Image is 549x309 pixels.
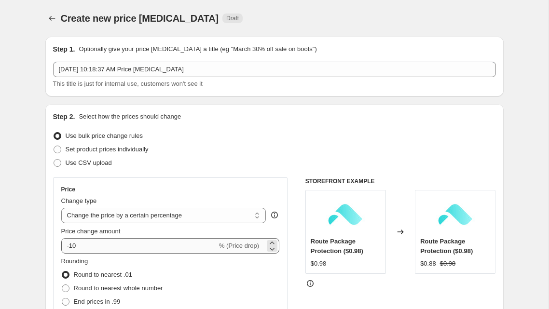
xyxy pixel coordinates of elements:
[74,284,163,292] span: Round to nearest whole number
[74,271,132,278] span: Round to nearest .01
[53,112,75,121] h2: Step 2.
[66,132,143,139] span: Use bulk price change rules
[61,197,97,204] span: Change type
[61,186,75,193] h3: Price
[311,238,363,255] span: Route Package Protection ($0.98)
[45,12,59,25] button: Price change jobs
[53,44,75,54] h2: Step 1.
[326,195,365,234] img: route-package-protection-logo_80x.jpg
[270,210,279,220] div: help
[226,14,239,22] span: Draft
[440,259,456,269] strike: $0.98
[53,62,496,77] input: 30% off holiday sale
[311,259,327,269] div: $0.98
[305,177,496,185] h6: STOREFRONT EXAMPLE
[66,146,149,153] span: Set product prices individually
[61,257,88,265] span: Rounding
[79,112,181,121] p: Select how the prices should change
[420,259,436,269] div: $0.88
[61,238,217,254] input: -15
[61,228,121,235] span: Price change amount
[420,238,473,255] span: Route Package Protection ($0.98)
[79,44,316,54] p: Optionally give your price [MEDICAL_DATA] a title (eg "March 30% off sale on boots")
[61,13,219,24] span: Create new price [MEDICAL_DATA]
[66,159,112,166] span: Use CSV upload
[74,298,121,305] span: End prices in .99
[436,195,475,234] img: route-package-protection-logo_80x.jpg
[219,242,259,249] span: % (Price drop)
[53,80,203,87] span: This title is just for internal use, customers won't see it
